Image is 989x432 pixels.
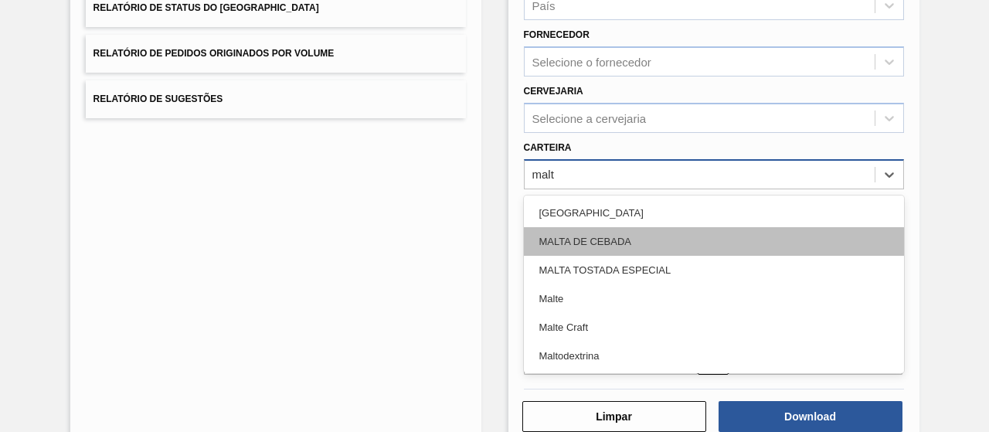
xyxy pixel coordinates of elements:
[524,29,590,40] label: Fornecedor
[86,80,466,118] button: Relatório de Sugestões
[719,401,902,432] button: Download
[524,86,583,97] label: Cervejaria
[524,199,904,227] div: [GEOGRAPHIC_DATA]
[524,256,904,284] div: MALTA TOSTADA ESPECIAL
[524,142,572,153] label: Carteira
[524,342,904,370] div: Maltodextrina
[522,401,706,432] button: Limpar
[93,94,223,104] span: Relatório de Sugestões
[524,284,904,313] div: Malte
[532,56,651,69] div: Selecione o fornecedor
[524,313,904,342] div: Malte Craft
[93,48,335,59] span: Relatório de Pedidos Originados por Volume
[86,35,466,73] button: Relatório de Pedidos Originados por Volume
[93,2,319,13] span: Relatório de Status do [GEOGRAPHIC_DATA]
[532,111,647,124] div: Selecione a cervejaria
[524,227,904,256] div: MALTA DE CEBADA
